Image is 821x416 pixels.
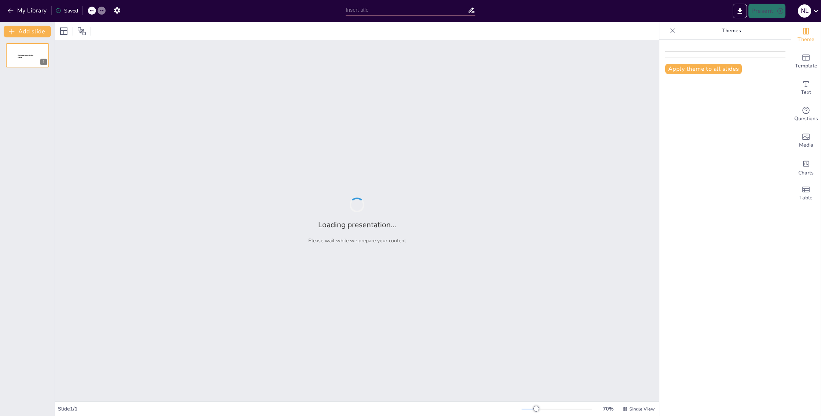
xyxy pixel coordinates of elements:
button: Export to PowerPoint [733,4,747,18]
div: Add text boxes [791,75,821,101]
p: Themes [678,22,784,40]
div: 1 [40,59,47,65]
button: My Library [5,5,50,16]
div: Layout [58,25,70,37]
button: Add slide [4,26,51,37]
div: Change the overall theme [791,22,821,48]
input: Insert title [346,5,467,15]
div: Add ready made slides [791,48,821,75]
span: Text [801,88,811,96]
div: 1 [6,43,49,67]
span: Charts [798,169,814,177]
div: Add charts and graphs [791,154,821,180]
div: 70 % [599,405,617,412]
div: Add a table [791,180,821,207]
span: Single View [629,406,655,412]
span: Questions [794,115,818,123]
p: Please wait while we prepare your content [308,237,406,244]
button: Present [748,4,785,18]
button: Apply theme to all slides [665,64,742,74]
div: Slide 1 / 1 [58,405,522,412]
button: N L [798,4,811,18]
div: Saved [55,7,78,14]
span: Media [799,141,813,149]
span: Position [77,27,86,36]
span: Sendsteps presentation editor [18,55,33,59]
div: Add images, graphics, shapes or video [791,128,821,154]
span: Table [799,194,813,202]
h2: Loading presentation... [318,220,396,230]
div: Get real-time input from your audience [791,101,821,128]
span: Template [795,62,817,70]
span: Theme [798,36,814,44]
